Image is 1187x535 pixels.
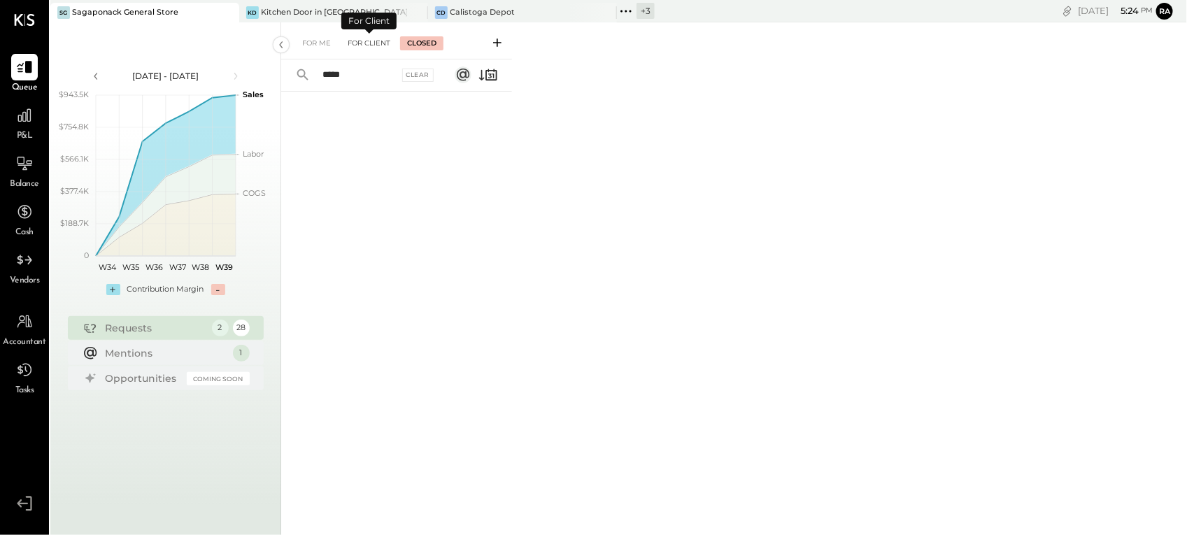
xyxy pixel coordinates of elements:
div: Calistoga Depot [450,7,515,18]
a: Balance [1,150,48,191]
div: 2 [212,320,229,336]
div: Closed [400,36,443,50]
div: Coming Soon [187,372,250,385]
a: Accountant [1,308,48,349]
text: W37 [169,262,185,272]
text: $377.4K [60,186,89,196]
div: Mentions [106,346,226,360]
div: SG [57,6,70,19]
text: W36 [145,262,162,272]
span: Queue [12,82,38,94]
div: 28 [233,320,250,336]
span: pm [1141,6,1153,15]
div: Sagaponack General Store [72,7,178,18]
text: W35 [122,262,139,272]
a: Vendors [1,247,48,287]
div: Kitchen Door in [GEOGRAPHIC_DATA] [261,7,407,18]
div: For Client [341,36,397,50]
span: 5 : 24 [1111,4,1139,17]
span: Cash [15,227,34,239]
a: Queue [1,54,48,94]
a: P&L [1,102,48,143]
span: Balance [10,178,39,191]
div: For Me [295,36,338,50]
div: [DATE] - [DATE] [106,70,225,82]
span: Tasks [15,385,34,397]
div: [DATE] [1078,4,1153,17]
a: Tasks [1,357,48,397]
button: Ra [1156,3,1173,20]
div: Requests [106,321,205,335]
text: 0 [84,250,89,260]
text: $754.8K [59,122,89,131]
text: W39 [215,262,232,272]
text: $943.5K [59,90,89,99]
div: Contribution Margin [127,284,204,295]
div: + [106,284,120,295]
text: Labor [243,149,264,159]
div: 1 [233,345,250,362]
text: COGS [243,188,266,198]
text: W38 [192,262,209,272]
div: CD [435,6,448,19]
div: Clear [402,69,434,82]
div: - [211,284,225,295]
div: copy link [1060,3,1074,18]
text: $566.1K [60,154,89,164]
text: W34 [99,262,117,272]
div: Opportunities [106,371,180,385]
span: Accountant [3,336,46,349]
div: KD [246,6,259,19]
text: Sales [243,90,264,99]
a: Cash [1,199,48,239]
div: + 3 [637,3,655,19]
div: For Client [341,13,397,29]
span: P&L [17,130,33,143]
span: Vendors [10,275,40,287]
text: $188.7K [60,218,89,228]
